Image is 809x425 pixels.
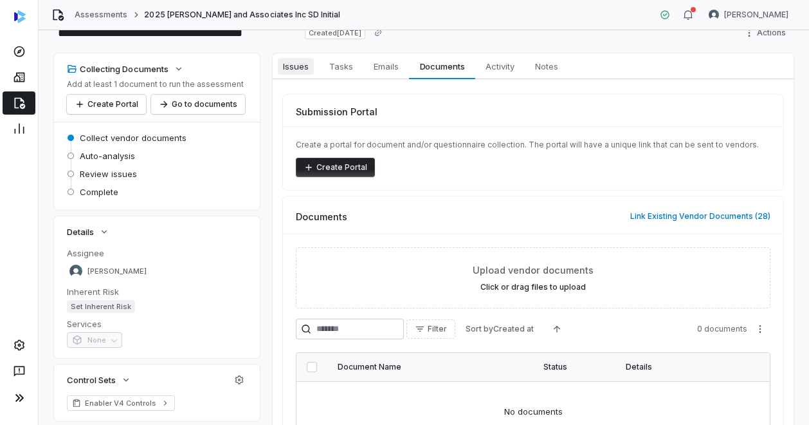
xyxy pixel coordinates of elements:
[367,21,390,44] button: Copy link
[709,10,719,20] img: REKHA KOTHANDARAMAN avatar
[701,5,796,24] button: REKHA KOTHANDARAMAN avatar[PERSON_NAME]
[368,58,404,75] span: Emails
[63,57,188,80] button: Collecting Documents
[67,286,247,297] dt: Inherent Risk
[428,324,447,334] span: Filter
[543,362,605,372] div: Status
[144,10,340,20] span: 2025 [PERSON_NAME] and Associates Inc SD Initial
[724,10,788,20] span: [PERSON_NAME]
[67,300,135,313] span: Set Inherent Risk
[67,374,116,386] span: Control Sets
[552,324,562,334] svg: Ascending
[740,23,794,42] button: Actions
[67,95,146,114] button: Create Portal
[151,95,245,114] button: Go to documents
[530,58,563,75] span: Notes
[80,186,118,198] span: Complete
[278,58,314,75] span: Issues
[80,168,137,180] span: Review issues
[480,58,520,75] span: Activity
[67,226,94,238] span: Details
[85,398,157,408] span: Enabler V4 Controls
[63,368,135,392] button: Control Sets
[480,282,586,292] label: Click or drag files to upload
[626,203,774,230] button: Link Existing Vendor Documents (28)
[324,58,358,75] span: Tasks
[296,210,347,223] span: Documents
[75,10,127,20] a: Assessments
[338,362,523,372] div: Document Name
[63,220,113,243] button: Details
[87,267,147,276] span: [PERSON_NAME]
[67,63,168,75] div: Collecting Documents
[458,319,541,339] button: Sort byCreated at
[296,158,375,177] button: Create Portal
[67,318,247,330] dt: Services
[406,319,455,339] button: Filter
[296,140,770,150] p: Create a portal for document and/or questionnaire collection. The portal will have a unique link ...
[626,362,729,372] div: Details
[305,26,365,39] span: Created [DATE]
[296,105,377,118] span: Submission Portal
[67,79,245,90] p: Add at least 1 document to run the assessment
[750,319,770,339] button: More actions
[80,150,135,162] span: Auto-analysis
[415,58,470,75] span: Documents
[697,324,747,334] span: 0 documents
[14,10,26,23] img: svg%3e
[80,132,186,144] span: Collect vendor documents
[544,319,570,339] button: Ascending
[67,247,247,259] dt: Assignee
[473,263,594,277] span: Upload vendor documents
[67,395,175,411] a: Enabler V4 Controls
[69,265,82,278] img: REKHA KOTHANDARAMAN avatar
